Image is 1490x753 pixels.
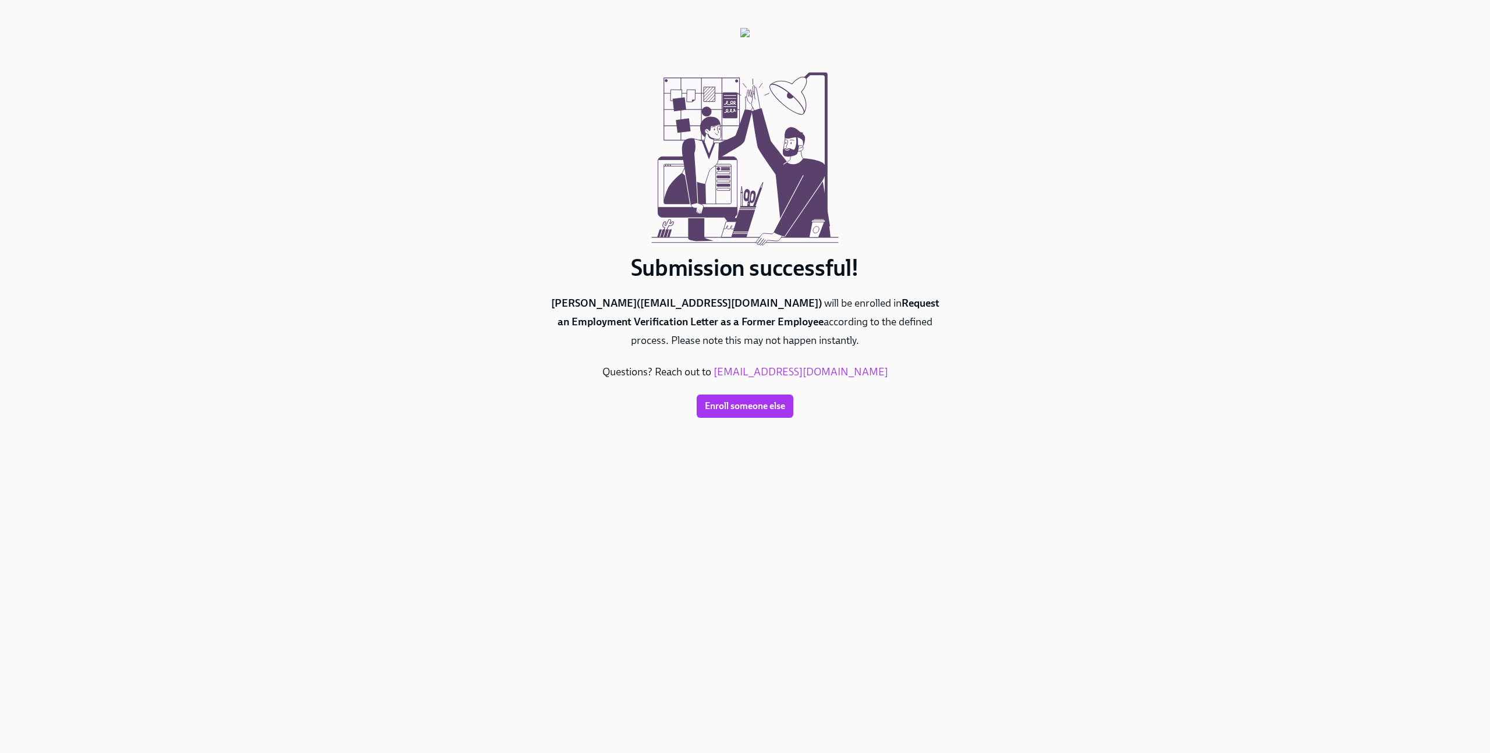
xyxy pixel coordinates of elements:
[547,254,943,282] h1: Submission successful!
[646,56,844,254] img: submission-successful.svg
[697,395,793,418] button: Enroll someone else
[551,297,824,310] b: [PERSON_NAME] ( [EMAIL_ADDRESS][DOMAIN_NAME] )
[547,294,943,350] p: will be enrolled in according to the defined process. Please note this may not happen instantly.
[547,363,943,382] p: Questions? Reach out to
[740,28,750,56] img: org-logos%2F7sa9JMpNu.png
[714,365,888,378] a: [EMAIL_ADDRESS][DOMAIN_NAME]
[705,400,785,412] span: Enroll someone else
[558,297,939,328] b: Request an Employment Verification Letter as a Former Employee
